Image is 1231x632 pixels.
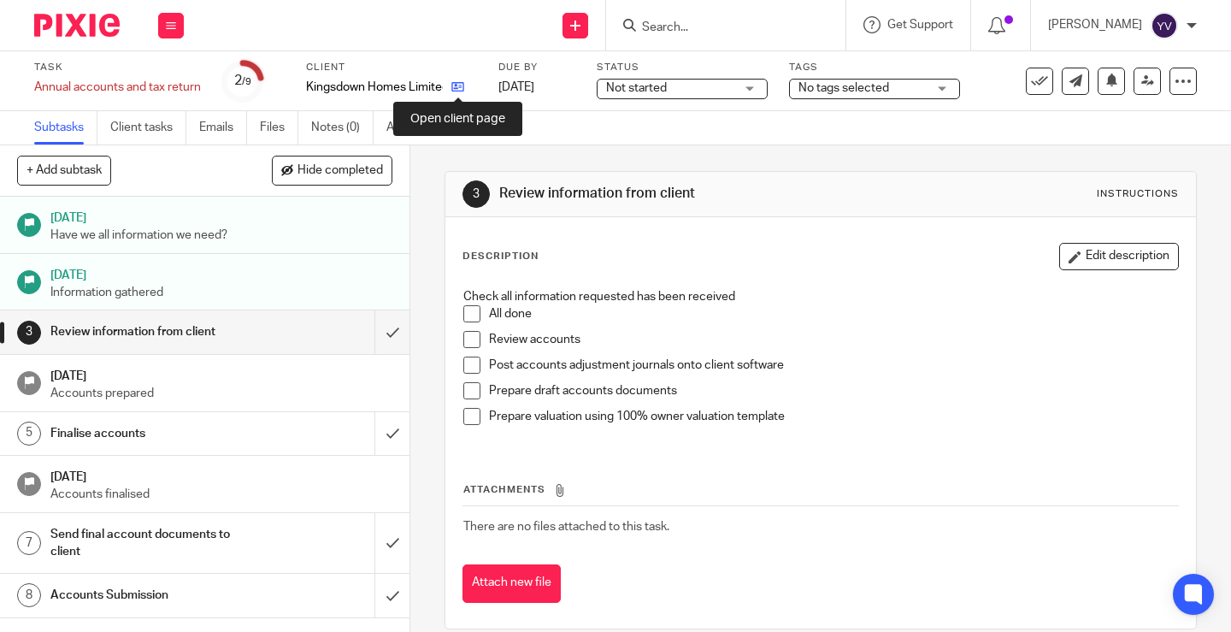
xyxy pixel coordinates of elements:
[50,582,256,608] h1: Accounts Submission
[489,305,1178,322] p: All done
[887,19,953,31] span: Get Support
[462,180,490,208] div: 3
[110,111,186,145] a: Client tasks
[50,464,392,486] h1: [DATE]
[463,485,545,494] span: Attachments
[489,357,1178,374] p: Post accounts adjustment journals onto client software
[17,422,41,446] div: 5
[50,319,256,345] h1: Review information from client
[242,77,251,86] small: /9
[1048,16,1142,33] p: [PERSON_NAME]
[1059,243,1179,270] button: Edit description
[260,111,298,145] a: Files
[498,81,534,93] span: [DATE]
[306,79,443,96] p: Kingsdown Homes Limited
[50,363,392,385] h1: [DATE]
[50,522,256,565] h1: Send final account documents to client
[1097,187,1179,201] div: Instructions
[17,156,111,185] button: + Add subtask
[50,205,392,227] h1: [DATE]
[462,250,539,263] p: Description
[597,61,768,74] label: Status
[34,79,201,96] div: Annual accounts and tax return
[17,531,41,555] div: 7
[498,61,575,74] label: Due by
[234,71,251,91] div: 2
[1151,12,1178,39] img: svg%3E
[50,284,392,301] p: Information gathered
[789,61,960,74] label: Tags
[50,486,392,503] p: Accounts finalised
[50,421,256,446] h1: Finalise accounts
[17,321,41,345] div: 3
[462,564,561,603] button: Attach new file
[640,21,794,36] input: Search
[50,385,392,402] p: Accounts prepared
[463,288,1178,305] p: Check all information requested has been received
[306,61,477,74] label: Client
[386,111,452,145] a: Audit logs
[798,82,889,94] span: No tags selected
[17,583,41,607] div: 8
[606,82,667,94] span: Not started
[50,263,392,284] h1: [DATE]
[34,111,97,145] a: Subtasks
[50,227,392,244] p: Have we all information we need?
[489,408,1178,425] p: Prepare valuation using 100% owner valuation template
[297,164,383,178] span: Hide completed
[489,382,1178,399] p: Prepare draft accounts documents
[311,111,374,145] a: Notes (0)
[34,61,201,74] label: Task
[499,185,857,203] h1: Review information from client
[34,14,120,37] img: Pixie
[489,331,1178,348] p: Review accounts
[272,156,392,185] button: Hide completed
[199,111,247,145] a: Emails
[463,521,669,533] span: There are no files attached to this task.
